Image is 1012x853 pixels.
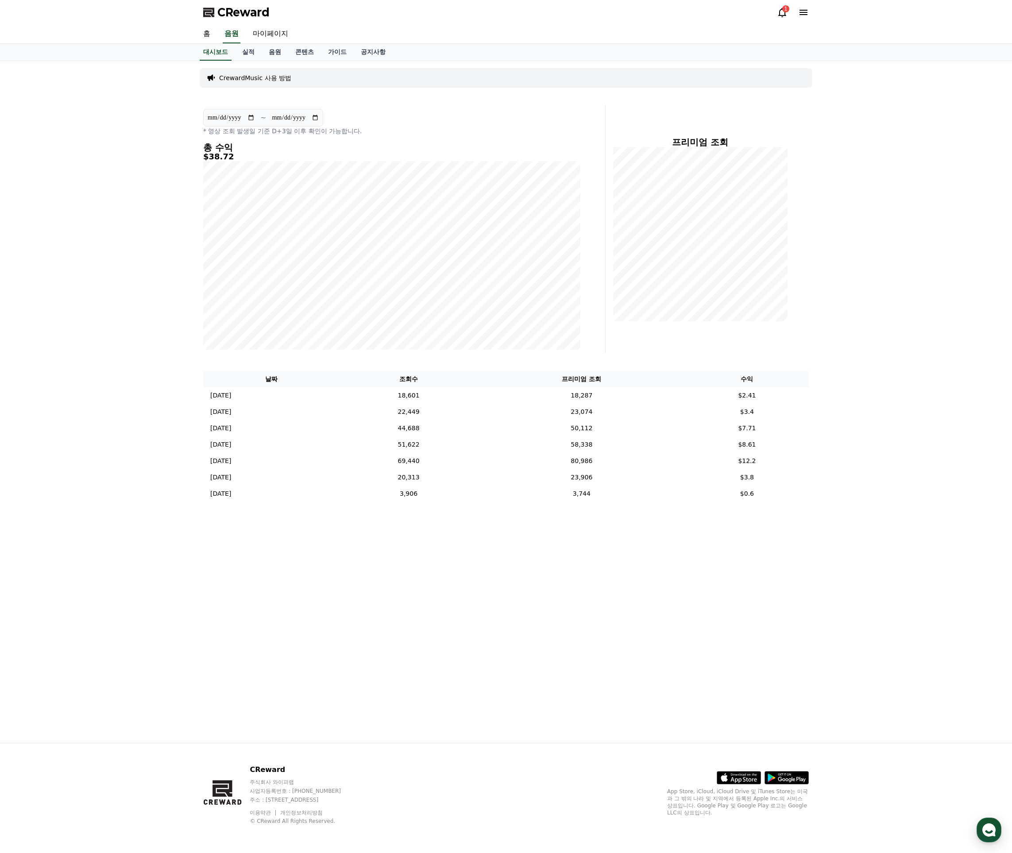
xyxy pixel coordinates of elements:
p: [DATE] [210,489,231,498]
p: [DATE] [210,456,231,466]
p: App Store, iCloud, iCloud Drive 및 iTunes Store는 미국과 그 밖의 나라 및 지역에서 등록된 Apple Inc.의 서비스 상표입니다. Goo... [667,788,809,816]
p: [DATE] [210,424,231,433]
a: 이용약관 [250,810,278,816]
td: $7.71 [685,420,809,436]
td: $0.6 [685,486,809,502]
a: CReward [203,5,270,19]
p: 주식회사 와이피랩 [250,779,358,786]
td: 51,622 [339,436,478,453]
a: 1 [777,7,788,18]
td: $12.2 [685,453,809,469]
p: ~ [260,112,266,123]
p: © CReward All Rights Reserved. [250,818,358,825]
p: * 영상 조회 발생일 기준 D+3일 이후 확인이 가능합니다. [203,127,580,135]
span: CReward [217,5,270,19]
td: 22,449 [339,404,478,420]
p: 사업자등록번호 : [PHONE_NUMBER] [250,787,358,795]
td: 18,601 [339,387,478,404]
a: 공지사항 [354,44,393,61]
td: 3,906 [339,486,478,502]
td: $8.61 [685,436,809,453]
a: 개인정보처리방침 [280,810,323,816]
td: 80,986 [478,453,685,469]
td: 3,744 [478,486,685,502]
td: 23,906 [478,469,685,486]
td: 58,338 [478,436,685,453]
th: 수익 [685,371,809,387]
td: 44,688 [339,420,478,436]
p: [DATE] [210,407,231,417]
a: 마이페이지 [246,25,295,43]
h4: 총 수익 [203,143,580,152]
td: $2.41 [685,387,809,404]
td: 50,112 [478,420,685,436]
th: 날짜 [203,371,339,387]
h5: $38.72 [203,152,580,161]
h4: 프리미엄 조회 [613,137,788,147]
td: $3.8 [685,469,809,486]
a: 가이드 [321,44,354,61]
a: 실적 [235,44,262,61]
a: 홈 [196,25,217,43]
a: 음원 [223,25,240,43]
td: 18,287 [478,387,685,404]
p: CReward [250,764,358,775]
p: [DATE] [210,440,231,449]
a: 대시보드 [200,44,232,61]
div: 1 [782,5,789,12]
td: 20,313 [339,469,478,486]
th: 조회수 [339,371,478,387]
th: 프리미엄 조회 [478,371,685,387]
p: [DATE] [210,473,231,482]
a: CrewardMusic 사용 방법 [219,73,291,82]
a: 음원 [262,44,288,61]
td: 69,440 [339,453,478,469]
p: 주소 : [STREET_ADDRESS] [250,796,358,803]
td: $3.4 [685,404,809,420]
p: [DATE] [210,391,231,400]
td: 23,074 [478,404,685,420]
a: 콘텐츠 [288,44,321,61]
